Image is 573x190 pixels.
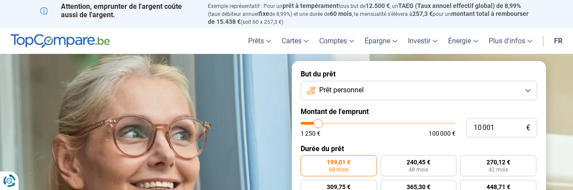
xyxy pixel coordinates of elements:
[276,28,314,54] a: Cartes
[407,184,430,190] span: 365,30 €
[319,85,364,95] span: Prêt personnel
[359,28,403,54] a: Épargne
[526,124,530,132] span: €
[301,107,537,116] label: Montant de l'emprunt
[429,130,456,137] span: 100 000 €
[301,81,537,100] button: Prêt personnel
[407,159,430,165] span: 240,45 €
[412,10,433,17] span: 257,3 €
[549,28,568,54] a: fr
[40,2,197,19] p: Attention, emprunter de l'argent coûte aussi de l'argent.
[489,167,508,172] span: 42 mois
[409,167,428,172] span: 48 mois
[301,130,320,137] span: 1 250 €
[329,167,348,172] span: 60 mois
[486,159,510,165] span: 270,12 €
[483,28,538,54] a: Plus d'infos
[366,2,390,9] span: 12.500 €
[443,28,483,54] a: Énergie
[283,2,339,9] span: prêt à tempérament
[301,144,537,153] label: Durée du prêt
[327,159,351,165] span: 199,01 €
[11,34,110,48] img: TopCompare
[403,28,443,54] a: Investir
[398,2,521,9] span: TAEG (Taux annuel effectif global) de 8,99%
[259,10,269,17] span: fixe
[330,10,352,17] span: 60 mois
[327,184,351,190] span: 309,75 €
[301,70,537,78] label: But du prêt
[314,28,359,54] a: Comptes
[486,184,510,190] span: 448,71 €
[208,2,533,26] p: Exemple représentatif : Pour un tous but de , un (taux débiteur annuel de 8,99%) et une durée de ...
[208,10,528,25] span: montant total à rembourser de 15.438 €
[243,28,276,54] a: Prêts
